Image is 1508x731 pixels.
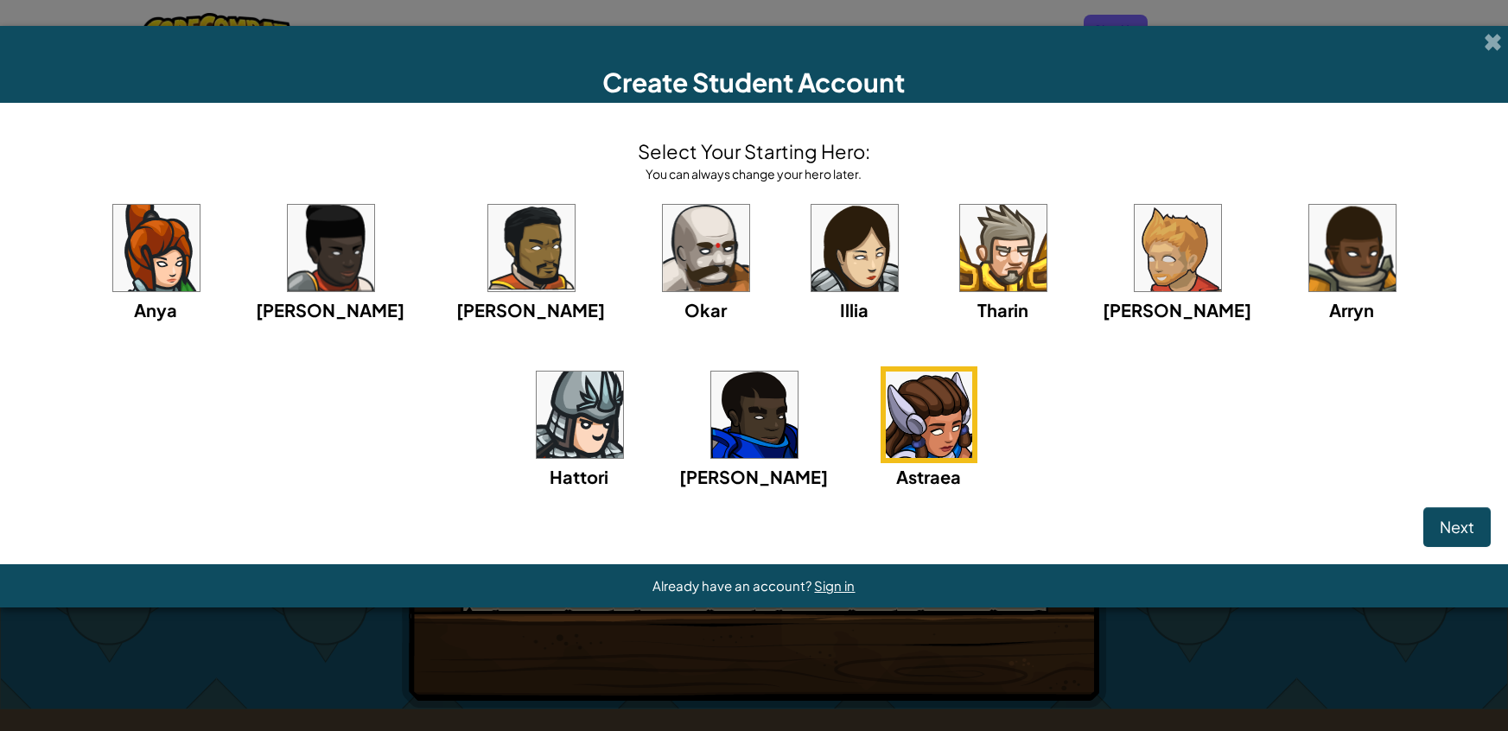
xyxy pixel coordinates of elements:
[711,372,798,458] img: portrait.png
[1104,299,1252,321] span: [PERSON_NAME]
[811,205,898,291] img: portrait.png
[288,205,374,291] img: portrait.png
[840,299,869,321] span: Illia
[113,205,200,291] img: portrait.png
[684,299,727,321] span: Okar
[977,299,1028,321] span: Tharin
[1330,299,1375,321] span: Arryn
[663,205,749,291] img: portrait.png
[886,372,972,458] img: portrait.png
[603,66,906,99] span: Create Student Account
[257,299,405,321] span: [PERSON_NAME]
[653,577,815,594] span: Already have an account?
[638,137,870,165] h4: Select Your Starting Hero:
[815,577,856,594] a: Sign in
[550,466,609,487] span: Hattori
[457,299,606,321] span: [PERSON_NAME]
[135,299,178,321] span: Anya
[1135,205,1221,291] img: portrait.png
[1423,507,1491,547] button: Next
[680,466,829,487] span: [PERSON_NAME]
[1440,517,1474,537] span: Next
[488,205,575,291] img: portrait.png
[896,466,961,487] span: Astraea
[537,372,623,458] img: portrait.png
[960,205,1047,291] img: portrait.png
[638,165,870,182] div: You can always change your hero later.
[1309,205,1396,291] img: portrait.png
